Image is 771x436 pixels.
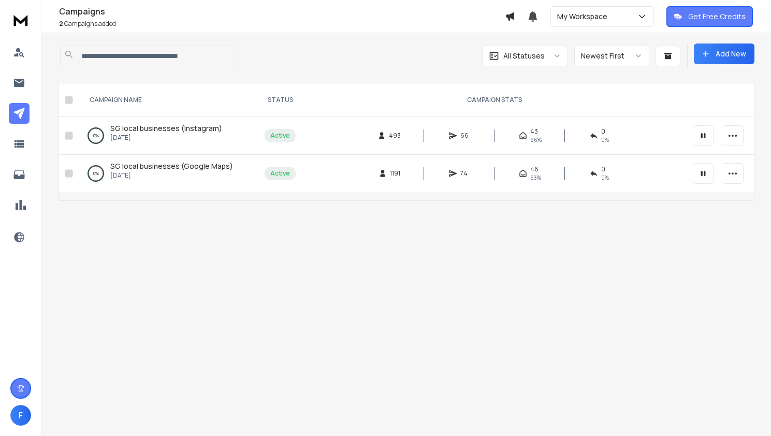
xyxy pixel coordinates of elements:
a: SG local businesses (Google Maps) [110,161,233,171]
span: 1191 [390,169,400,178]
span: 74 [460,169,471,178]
a: SG local businesses (Instagram) [110,123,222,134]
button: Newest First [574,46,649,66]
th: STATUS [258,83,302,117]
p: 0 % [93,130,99,141]
span: SG local businesses (Instagram) [110,123,222,133]
span: 2 [59,19,63,28]
span: 0 [601,165,605,173]
h1: Campaigns [59,5,505,18]
span: 493 [389,132,401,140]
span: 63 % [530,173,541,182]
div: Active [270,169,290,178]
p: [DATE] [110,171,233,180]
button: Get Free Credits [666,6,753,27]
p: Campaigns added [59,20,505,28]
span: 46 [530,165,539,173]
p: All Statuses [503,51,545,61]
span: 0 % [601,136,609,144]
p: 0 % [93,168,99,179]
span: 66 % [530,136,542,144]
p: [DATE] [110,134,222,142]
th: CAMPAIGN NAME [77,83,258,117]
p: Get Free Credits [688,11,746,22]
p: My Workspace [557,11,612,22]
div: Active [270,132,290,140]
span: 43 [530,127,538,136]
td: 0%SG local businesses (Instagram)[DATE] [77,117,258,155]
button: F [10,405,31,426]
span: 66 [460,132,471,140]
th: CAMPAIGN STATS [302,83,687,117]
span: 0 [601,127,605,136]
span: 0 % [601,173,609,182]
img: logo [10,10,31,30]
td: 0%SG local businesses (Google Maps)[DATE] [77,155,258,193]
button: Add New [694,43,754,64]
